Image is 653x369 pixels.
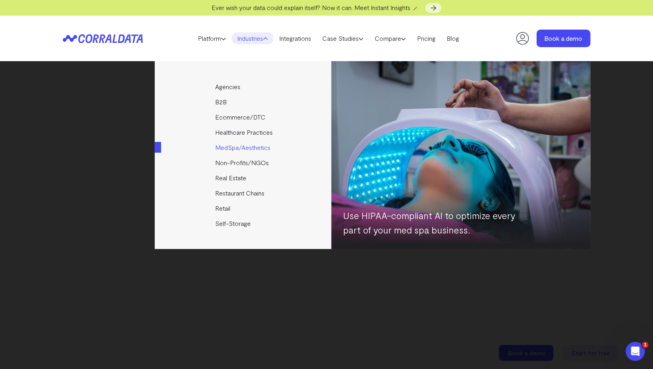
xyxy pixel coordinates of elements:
span: Ever wish your data could explain itself? Now it can. Meet Instant Insights 🪄 [212,4,420,11]
a: MedSpa/Aesthetics [155,140,333,155]
a: Self-Storage [155,216,333,231]
a: Integrations [274,32,317,44]
a: Agencies [155,79,333,94]
iframe: Intercom live chat [626,342,645,361]
a: Pricing [411,32,441,44]
a: Retail [155,201,333,216]
a: Ecommerce/DTC [155,110,333,125]
span: 1 [642,342,649,348]
a: Non-Profits/NGOs [155,155,333,170]
a: Blog [441,32,465,44]
a: Restaurant Chains [155,185,333,201]
a: Compare [369,32,411,44]
a: Platform [192,32,232,44]
a: Healthcare Practices [155,125,333,140]
a: Case Studies [317,32,369,44]
p: Use HIPAA-compliant AI to optimize every part of your med spa business. [343,208,523,237]
a: Book a demo [537,30,591,47]
a: Industries [232,32,274,44]
a: Real Estate [155,170,333,185]
a: B2B [155,94,333,110]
